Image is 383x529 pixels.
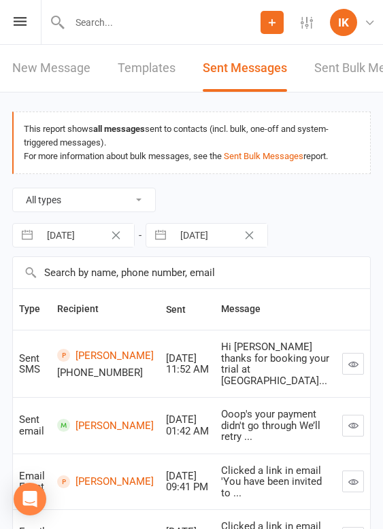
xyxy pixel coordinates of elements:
[166,301,201,318] button: Sent
[57,349,154,362] a: [PERSON_NAME]
[166,353,209,364] div: [DATE]
[19,471,45,493] div: Email Event
[24,122,360,150] div: This report shows sent to contacts (incl. bulk, one-off and system-triggered messages).
[118,45,176,92] a: Templates
[57,475,154,488] a: [PERSON_NAME]
[13,289,51,330] th: Type
[57,367,154,379] div: [PHONE_NUMBER]
[57,419,154,432] a: [PERSON_NAME]
[166,414,209,426] div: [DATE]
[39,224,134,247] input: From
[24,150,360,163] div: For more information about bulk messages, see the report.
[166,471,209,482] div: [DATE]
[215,289,336,330] th: Message
[14,483,46,515] div: Open Intercom Messenger
[65,13,261,32] input: Search...
[224,151,303,161] a: Sent Bulk Messages
[19,414,45,437] div: Sent email
[12,45,90,92] a: New Message
[166,304,201,315] span: Sent
[173,224,267,247] input: To
[166,364,209,375] div: 11:52 AM
[51,289,160,330] th: Recipient
[104,227,128,243] button: Clear Date
[13,257,370,288] input: Search by name, phone number, email
[221,409,330,443] div: Ooop's your payment didn't go through We’ll retry ...
[221,341,330,386] div: Hi [PERSON_NAME] thanks for booking your trial at [GEOGRAPHIC_DATA]...
[221,465,330,499] div: Clicked a link in email 'You have been invited to ...
[19,353,45,375] div: Sent SMS
[166,426,209,437] div: 01:42 AM
[166,481,209,493] div: 09:41 PM
[203,45,287,92] a: Sent Messages
[93,124,145,134] strong: all messages
[237,227,261,243] button: Clear Date
[330,9,357,36] div: IK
